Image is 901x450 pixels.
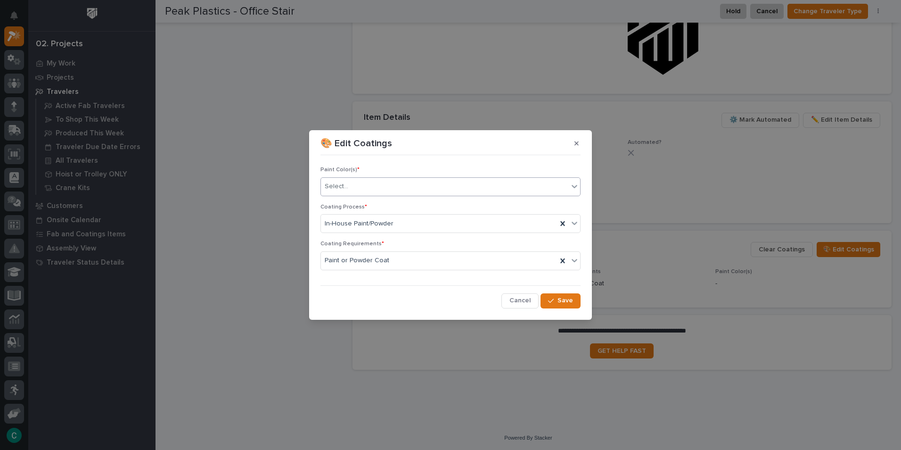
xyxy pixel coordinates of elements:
[320,241,384,247] span: Coating Requirements
[325,256,389,266] span: Paint or Powder Coat
[325,182,348,192] div: Select...
[501,293,539,308] button: Cancel
[320,167,360,173] span: Paint Color(s)
[320,138,392,149] p: 🎨 Edit Coatings
[557,296,573,305] span: Save
[320,204,367,210] span: Coating Process
[509,296,531,305] span: Cancel
[541,293,581,308] button: Save
[325,219,393,229] span: In-House Paint/Powder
